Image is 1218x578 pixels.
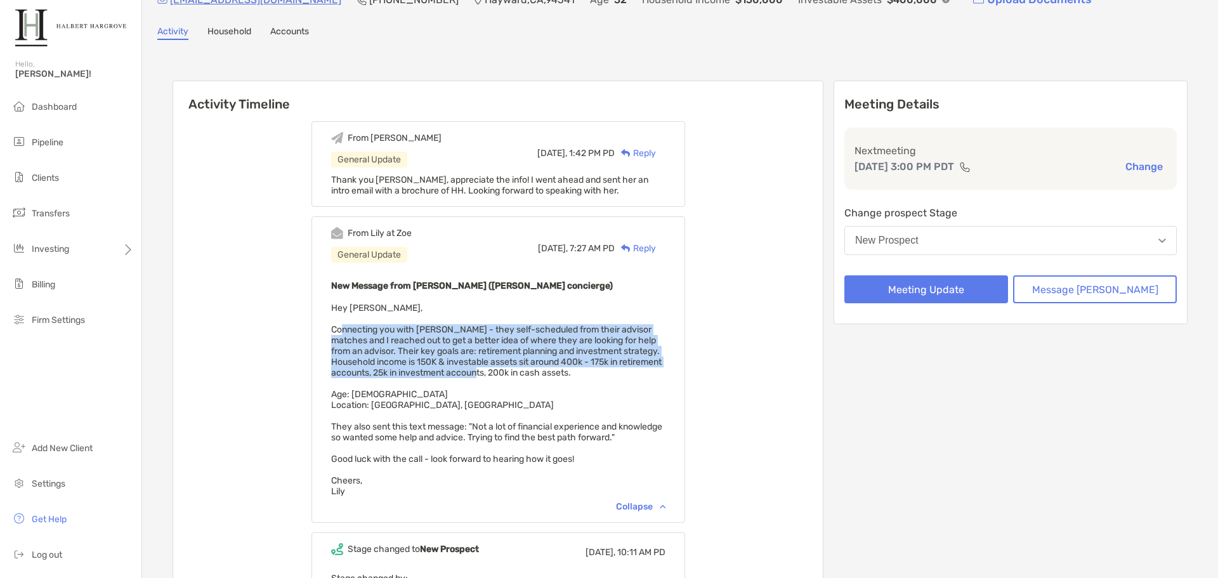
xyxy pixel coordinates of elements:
[32,102,77,112] span: Dashboard
[11,312,27,327] img: firm-settings icon
[855,143,1167,159] p: Next meeting
[615,242,656,255] div: Reply
[11,169,27,185] img: clients icon
[15,5,126,51] img: Zoe Logo
[331,303,662,497] span: Hey [PERSON_NAME], Connecting you with [PERSON_NAME] - they self-scheduled from their advisor mat...
[331,247,407,263] div: General Update
[660,504,665,508] img: Chevron icon
[32,443,93,454] span: Add New Client
[844,226,1177,255] button: New Prospect
[331,174,648,196] span: Thank you [PERSON_NAME], appreciate the info! I went ahead and sent her an intro email with a bro...
[331,280,613,291] b: New Message from [PERSON_NAME] ([PERSON_NAME] concierge)
[621,244,631,253] img: Reply icon
[615,147,656,160] div: Reply
[11,546,27,562] img: logout icon
[331,152,407,167] div: General Update
[207,26,251,40] a: Household
[348,133,442,143] div: From [PERSON_NAME]
[586,547,615,558] span: [DATE],
[32,315,85,325] span: Firm Settings
[959,162,971,172] img: communication type
[32,514,67,525] span: Get Help
[32,478,65,489] span: Settings
[11,205,27,220] img: transfers icon
[348,228,412,239] div: From Lily at Zoe
[11,475,27,490] img: settings icon
[15,69,134,79] span: [PERSON_NAME]!
[569,148,615,159] span: 1:42 PM PD
[1158,239,1166,243] img: Open dropdown arrow
[270,26,309,40] a: Accounts
[537,148,567,159] span: [DATE],
[157,26,188,40] a: Activity
[617,547,665,558] span: 10:11 AM PD
[331,132,343,144] img: Event icon
[11,440,27,455] img: add_new_client icon
[331,227,343,239] img: Event icon
[844,96,1177,112] p: Meeting Details
[32,244,69,254] span: Investing
[11,276,27,291] img: billing icon
[570,243,615,254] span: 7:27 AM PD
[32,549,62,560] span: Log out
[538,243,568,254] span: [DATE],
[11,134,27,149] img: pipeline icon
[855,235,919,246] div: New Prospect
[32,137,63,148] span: Pipeline
[32,208,70,219] span: Transfers
[11,511,27,526] img: get-help icon
[420,544,479,555] b: New Prospect
[621,149,631,157] img: Reply icon
[616,501,665,512] div: Collapse
[1013,275,1177,303] button: Message [PERSON_NAME]
[844,205,1177,221] p: Change prospect Stage
[855,159,954,174] p: [DATE] 3:00 PM PDT
[32,279,55,290] span: Billing
[844,275,1008,303] button: Meeting Update
[173,81,823,112] h6: Activity Timeline
[11,98,27,114] img: dashboard icon
[1122,160,1167,173] button: Change
[348,544,479,555] div: Stage changed to
[32,173,59,183] span: Clients
[11,240,27,256] img: investing icon
[331,543,343,555] img: Event icon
